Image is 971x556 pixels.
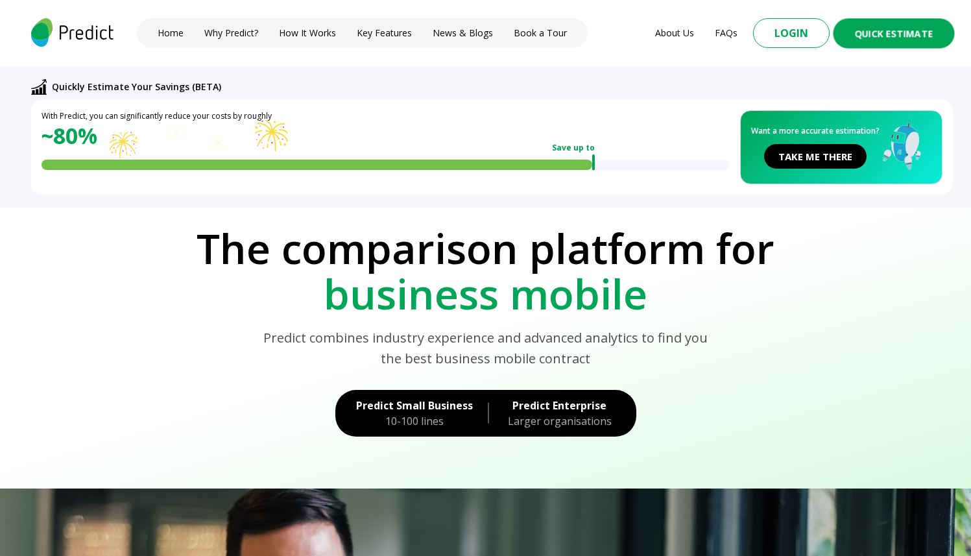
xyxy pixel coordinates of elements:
[18,271,953,317] p: business mobile
[753,18,830,48] button: Login
[880,121,931,173] img: robot
[504,413,616,429] div: Larger organisations
[715,27,737,40] a: FAQs
[42,122,730,149] div: ~ 80%
[42,110,730,122] p: With Predict, you can significantly reduce your costs by roughly
[764,144,867,169] button: TAKE ME THERE
[357,27,412,40] a: Key Features
[655,27,694,40] a: About Us
[751,126,880,136] span: Want a more accurate estimation?
[335,390,475,437] a: Predict Small Business10-100 lines
[204,27,258,40] a: Why Predict?
[31,79,47,95] img: abc
[279,27,336,40] a: How It Works
[356,413,473,429] div: 10-100 lines
[29,18,116,47] img: logo
[552,142,595,154] div: Save up to
[504,398,616,413] div: Predict Enterprise
[356,398,473,413] div: Predict Small Business
[501,390,636,437] a: Predict EnterpriseLarger organisations
[252,328,719,369] p: Predict combines industry experience and advanced analytics to find you the best business mobile ...
[18,226,953,271] p: The comparison platform for
[514,27,567,40] a: Book a Tour
[158,27,184,40] a: Home
[52,80,221,94] p: Quickly Estimate Your Savings (BETA)
[833,18,954,48] button: Quick Estimate
[433,27,493,40] a: News & Blogs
